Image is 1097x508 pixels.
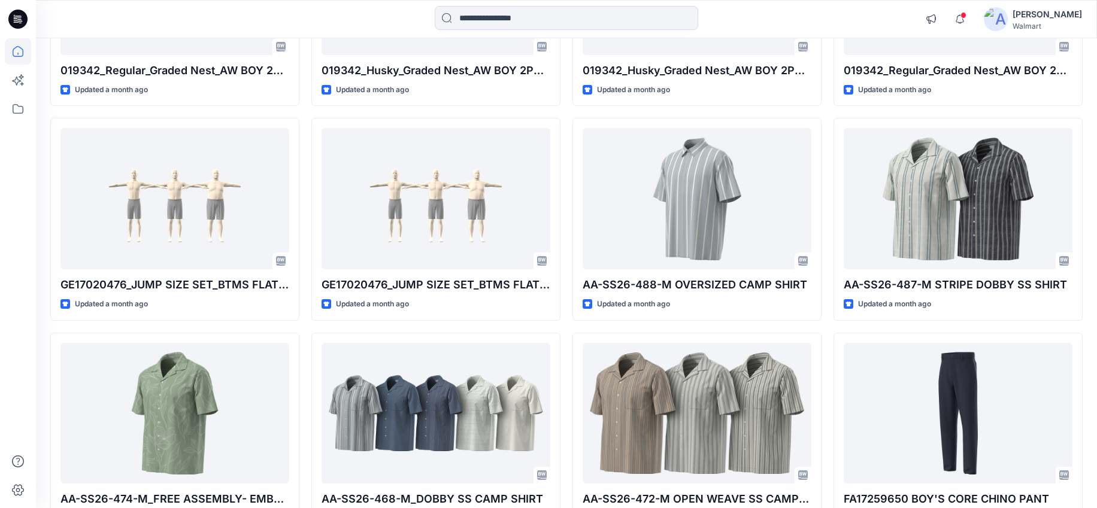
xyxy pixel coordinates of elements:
p: AA-SS26-488-M OVERSIZED CAMP SHIRT [583,276,811,293]
p: Updated a month ago [597,298,670,311]
p: FA17259650 BOY'S CORE CHINO PANT [844,491,1072,507]
p: Updated a month ago [75,84,148,96]
p: AA-SS26-472-M OPEN WEAVE SS CAMP SHIRT [583,491,811,507]
p: AA-SS26-468-M_DOBBY SS CAMP SHIRT [322,491,550,507]
p: Updated a month ago [336,84,409,96]
p: GE17020476_JUMP SIZE SET_BTMS FLAT FRONT SHORT 9 INCH [322,276,550,293]
p: 019342_Husky_Graded Nest_AW BOY 2PK Shorts [583,62,811,79]
p: Updated a month ago [597,84,670,96]
p: AA-SS26-487-M STRIPE DOBBY SS SHIRT [844,276,1072,293]
p: 019342_Regular_Graded Nest_AW BOY 2PK Shorts [60,62,289,79]
p: AA-SS26-474-M_FREE ASSEMBLY- EMBROIDERED CAMP SHIRT [60,491,289,507]
p: 019342_Husky_Graded Nest_AW BOY 2PK Shorts [322,62,550,79]
a: GE17020476_JUMP SIZE SET_BTMS FLAT FRONT SHORT 9 INCH [60,128,289,269]
p: Updated a month ago [858,84,931,96]
a: FA17259650 BOY'S CORE CHINO PANT [844,343,1072,484]
a: AA-SS26-488-M OVERSIZED CAMP SHIRT [583,128,811,269]
p: Updated a month ago [75,298,148,311]
p: GE17020476_JUMP SIZE SET_BTMS FLAT FRONT SHORT 9 INCH [60,276,289,293]
p: Updated a month ago [858,298,931,311]
p: Updated a month ago [336,298,409,311]
p: 019342_Regular_Graded Nest_AW BOY 2PK Shorts [844,62,1072,79]
a: AA-SS26-487-M STRIPE DOBBY SS SHIRT [844,128,1072,269]
a: GE17020476_JUMP SIZE SET_BTMS FLAT FRONT SHORT 9 INCH [322,128,550,269]
a: AA-SS26-472-M OPEN WEAVE SS CAMP SHIRT [583,343,811,484]
img: avatar [984,7,1008,31]
a: AA-SS26-468-M_DOBBY SS CAMP SHIRT [322,343,550,484]
div: Walmart [1013,22,1082,31]
div: [PERSON_NAME] [1013,7,1082,22]
a: AA-SS26-474-M_FREE ASSEMBLY- EMBROIDERED CAMP SHIRT [60,343,289,484]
